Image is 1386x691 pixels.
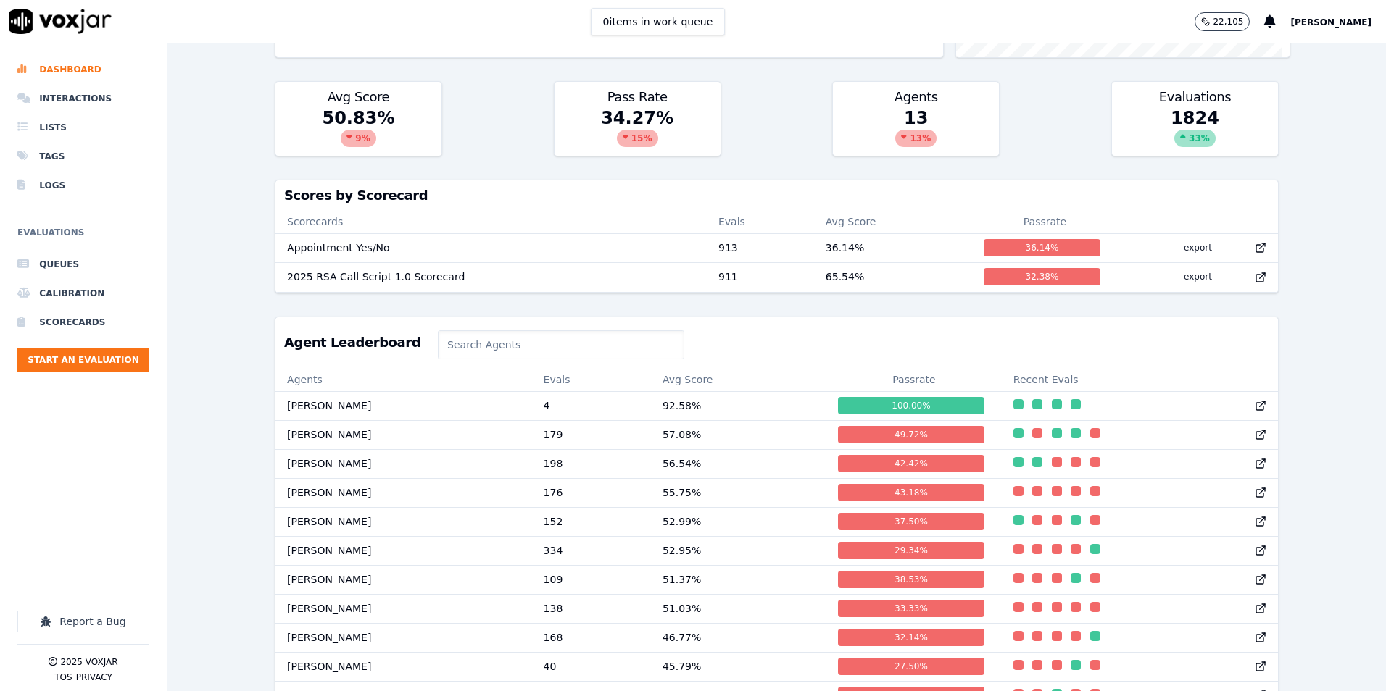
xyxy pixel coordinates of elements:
button: Report a Bug [17,611,149,632]
td: 176 [532,478,651,507]
span: [PERSON_NAME] [1290,17,1372,28]
a: Calibration [17,279,149,308]
button: export [1172,236,1224,259]
td: 334 [532,536,651,565]
a: Lists [17,113,149,142]
div: 32.14 % [838,629,984,646]
td: 198 [532,449,651,478]
td: 92.58 % [651,391,826,420]
td: 55.75 % [651,478,826,507]
th: Evals [532,368,651,391]
a: Dashboard [17,55,149,84]
h3: Agent Leaderboard [284,336,420,349]
td: 152 [532,507,651,536]
td: 52.95 % [651,536,826,565]
th: Avg Score [814,210,972,233]
th: Avg Score [651,368,826,391]
img: voxjar logo [9,9,112,34]
p: 22,105 [1213,16,1243,28]
h3: Avg Score [284,91,433,104]
td: 109 [532,565,651,594]
td: 2025 RSA Call Script 1.0 Scorecard [275,262,707,291]
td: 57.08 % [651,420,826,449]
div: 32.38 % [984,268,1100,285]
button: export [1172,265,1224,288]
td: 913 [707,233,814,262]
div: 49.72 % [838,426,984,443]
h6: Evaluations [17,224,149,250]
td: Appointment Yes/No [275,233,707,262]
td: 52.99 % [651,507,826,536]
th: Passrate [972,210,1118,233]
button: 22,105 [1195,12,1264,31]
td: 46.77 % [651,623,826,652]
th: Passrate [826,368,1002,391]
div: 9 % [341,130,375,147]
td: [PERSON_NAME] [275,507,532,536]
h3: Scores by Scorecard [284,189,1269,202]
td: [PERSON_NAME] [275,623,532,652]
td: 51.37 % [651,565,826,594]
td: [PERSON_NAME] [275,594,532,623]
td: 56.54 % [651,449,826,478]
td: 168 [532,623,651,652]
div: 42.42 % [838,455,984,472]
a: Scorecards [17,308,149,337]
button: Privacy [76,671,112,683]
a: Tags [17,142,149,171]
a: Interactions [17,84,149,113]
th: Evals [707,210,814,233]
a: Queues [17,250,149,279]
td: 36.14 % [814,233,972,262]
div: 1824 [1112,106,1278,156]
div: 13 [833,106,999,156]
td: [PERSON_NAME] [275,652,532,681]
button: Start an Evaluation [17,348,149,372]
div: 37.50 % [838,513,984,530]
div: 36.14 % [984,239,1100,256]
td: [PERSON_NAME] [275,478,532,507]
button: TOS [54,671,72,683]
button: 22,105 [1195,12,1250,31]
div: 43.18 % [838,484,984,501]
input: Search Agents [438,330,684,359]
h3: Agents [842,91,990,104]
td: 51.03 % [651,594,826,623]
td: [PERSON_NAME] [275,536,532,565]
td: 65.54 % [814,262,972,291]
td: [PERSON_NAME] [275,565,532,594]
th: Recent Evals [1002,368,1278,391]
div: 29.34 % [838,542,984,559]
h3: Pass Rate [563,91,712,104]
div: 33.33 % [838,600,984,617]
td: [PERSON_NAME] [275,449,532,478]
div: 50.83 % [275,106,441,156]
div: 15 % [617,130,658,147]
div: 27.50 % [838,658,984,675]
th: Agents [275,368,532,391]
th: Scorecards [275,210,707,233]
div: 38.53 % [838,571,984,588]
button: [PERSON_NAME] [1290,13,1386,30]
td: 45.79 % [651,652,826,681]
button: 0items in work queue [591,8,726,35]
td: 138 [532,594,651,623]
td: [PERSON_NAME] [275,420,532,449]
td: 179 [532,420,651,449]
div: 100.00 % [838,397,984,414]
td: 40 [532,652,651,681]
a: Logs [17,171,149,200]
h3: Evaluations [1121,91,1269,104]
td: 911 [707,262,814,291]
div: 34.27 % [555,106,721,156]
td: [PERSON_NAME] [275,391,532,420]
div: 33 % [1174,130,1216,147]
